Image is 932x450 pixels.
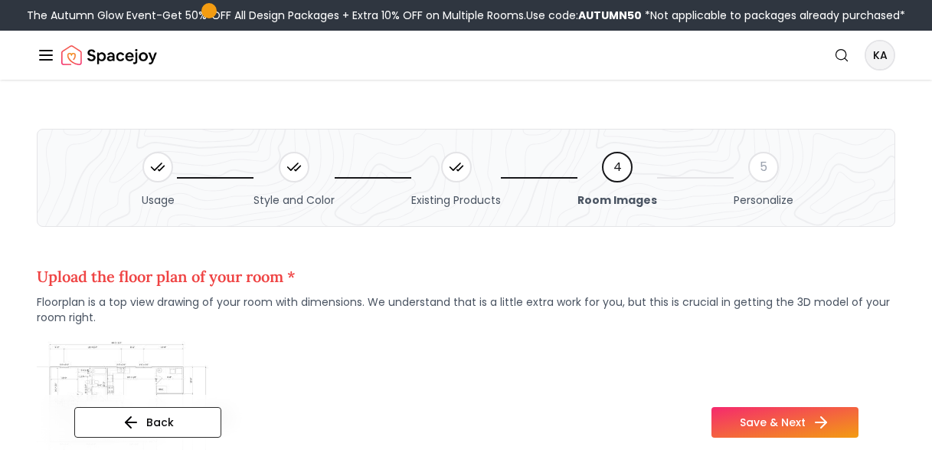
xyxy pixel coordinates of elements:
[734,192,793,208] span: Personalize
[37,31,895,80] nav: Global
[866,41,894,69] span: KA
[74,407,221,438] button: Back
[865,40,895,71] button: KA
[577,192,657,208] span: Room Images
[37,265,895,288] h4: Upload the floor plan of your room *
[61,40,157,71] a: Spacejoy
[578,8,642,23] b: AUTUMN50
[37,294,895,325] span: Floorplan is a top view drawing of your room with dimensions. We understand that is a little extr...
[526,8,642,23] span: Use code:
[27,8,905,23] div: The Autumn Glow Event-Get 50% OFF All Design Packages + Extra 10% OFF on Multiple Rooms.
[253,192,335,208] span: Style and Color
[748,152,779,182] div: 5
[142,192,175,208] span: Usage
[602,152,633,182] div: 4
[61,40,157,71] img: Spacejoy Logo
[711,407,858,438] button: Save & Next
[642,8,905,23] span: *Not applicable to packages already purchased*
[411,192,501,208] span: Existing Products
